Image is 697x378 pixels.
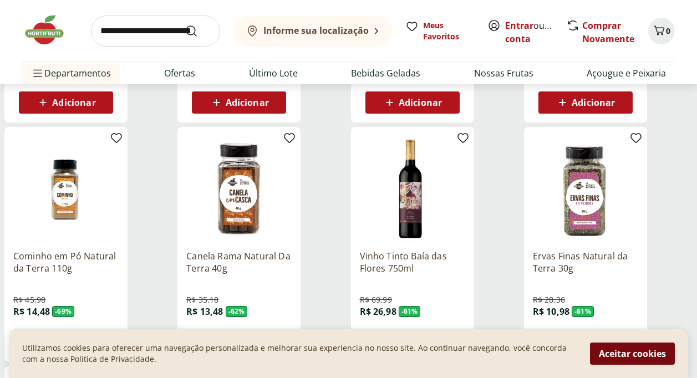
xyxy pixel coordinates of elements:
[533,305,569,318] span: R$ 10,98
[360,305,396,318] span: R$ 26,98
[13,294,45,305] span: R$ 45,98
[399,306,421,317] span: - 61 %
[22,13,78,47] img: Hortifruti
[233,16,392,47] button: Informe sua localização
[52,306,74,317] span: - 69 %
[164,67,195,80] a: Ofertas
[351,67,420,80] a: Bebidas Geladas
[666,25,670,36] span: 0
[533,294,565,305] span: R$ 28,36
[186,136,292,241] img: Canela Rama Natural Da Terra 40g
[192,91,286,114] button: Adicionar
[19,91,113,114] button: Adicionar
[533,250,638,274] a: Ervas Finas Natural da Terra 30g
[582,19,634,45] a: Comprar Novamente
[226,98,269,107] span: Adicionar
[263,24,369,37] b: Informe sua localização
[249,67,298,80] a: Último Lote
[186,250,292,274] a: Canela Rama Natural Da Terra 40g
[186,305,223,318] span: R$ 13,48
[572,98,615,107] span: Adicionar
[31,60,44,86] button: Menu
[587,67,666,80] a: Açougue e Peixaria
[186,294,218,305] span: R$ 35,18
[91,16,220,47] input: search
[13,305,50,318] span: R$ 14,48
[31,60,111,86] span: Departamentos
[226,306,248,317] span: - 62 %
[505,19,566,45] a: Criar conta
[360,250,465,274] a: Vinho Tinto Baía das Flores 750ml
[360,294,392,305] span: R$ 69,99
[13,250,119,274] a: Cominho em Pó Natural da Terra 110g
[405,20,474,42] a: Meus Favoritos
[474,67,533,80] a: Nossas Frutas
[423,20,474,42] span: Meus Favoritos
[365,91,460,114] button: Adicionar
[360,136,465,241] img: Vinho Tinto Baía das Flores 750ml
[505,19,533,32] a: Entrar
[13,136,119,241] img: Cominho em Pó Natural da Terra 110g
[185,24,211,38] button: Submit Search
[399,98,442,107] span: Adicionar
[22,343,577,365] p: Utilizamos cookies para oferecer uma navegação personalizada e melhorar sua experiencia no nosso ...
[52,98,95,107] span: Adicionar
[572,306,594,317] span: - 61 %
[590,343,675,365] button: Aceitar cookies
[538,91,633,114] button: Adicionar
[533,136,638,241] img: Ervas Finas Natural da Terra 30g
[505,19,554,45] span: ou
[648,18,675,44] button: Carrinho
